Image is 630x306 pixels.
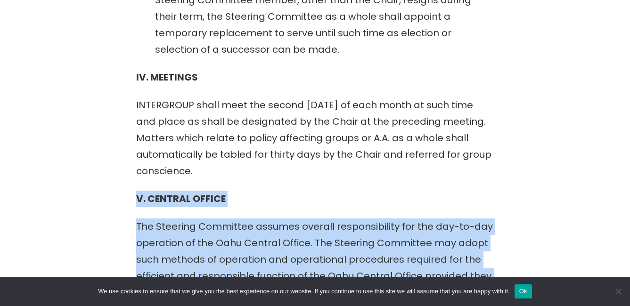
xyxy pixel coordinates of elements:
strong: IV. MEETINGS [136,71,198,84]
span: No [614,287,623,296]
p: INTERGROUP shall meet the second [DATE] of each month at such time and place as shall be designat... [136,97,494,179]
button: Ok [515,284,532,298]
strong: V. CENTRAL OFFICE [136,192,226,205]
span: We use cookies to ensure that we give you the best experience on our website. If you continue to ... [98,287,509,296]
